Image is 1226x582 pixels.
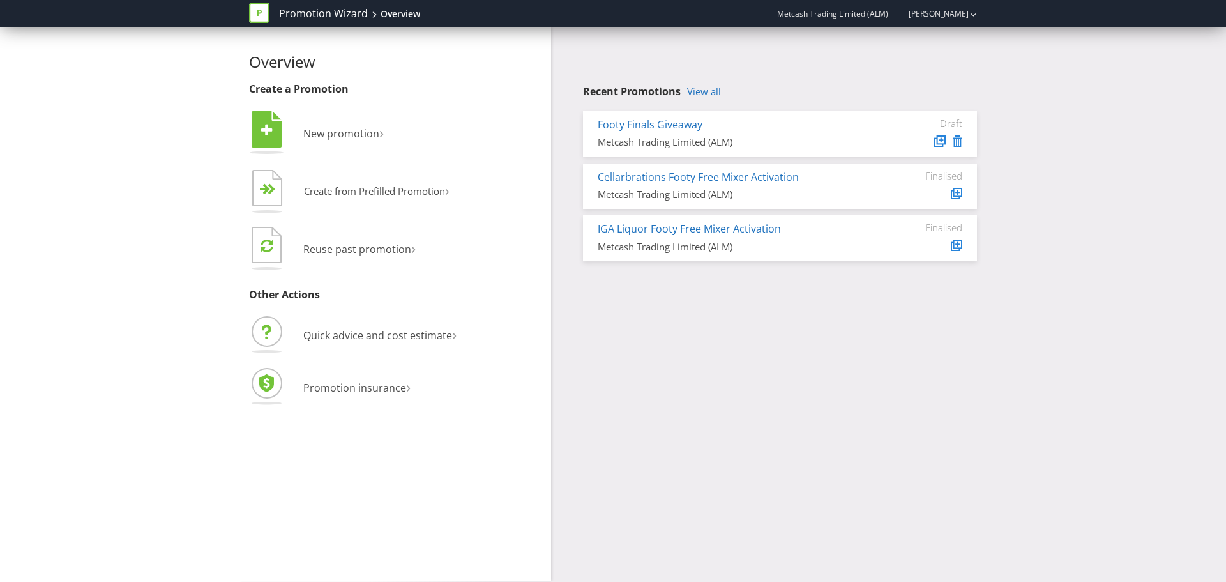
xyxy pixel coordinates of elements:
[445,180,450,200] span: ›
[249,289,541,301] h3: Other Actions
[379,121,384,142] span: ›
[452,323,457,344] span: ›
[583,84,681,98] span: Recent Promotions
[411,237,416,258] span: ›
[598,240,867,254] div: Metcash Trading Limited (ALM)
[279,6,368,21] a: Promotion Wizard
[406,376,411,397] span: ›
[303,242,411,256] span: Reuse past promotion
[304,185,445,197] span: Create from Prefilled Promotion
[268,183,276,195] tspan: 
[249,328,457,342] a: Quick advice and cost estimate›
[886,222,962,233] div: Finalised
[261,238,273,253] tspan: 
[598,188,867,201] div: Metcash Trading Limited (ALM)
[249,54,541,70] h2: Overview
[896,8,969,19] a: [PERSON_NAME]
[886,170,962,181] div: Finalised
[777,8,888,19] span: Metcash Trading Limited (ALM)
[598,118,702,132] a: Footy Finals Giveaway
[249,381,411,395] a: Promotion insurance›
[381,8,420,20] div: Overview
[303,328,452,342] span: Quick advice and cost estimate
[249,167,450,218] button: Create from Prefilled Promotion›
[303,381,406,395] span: Promotion insurance
[598,170,799,184] a: Cellarbrations Footy Free Mixer Activation
[303,126,379,141] span: New promotion
[598,135,867,149] div: Metcash Trading Limited (ALM)
[886,118,962,129] div: Draft
[687,86,721,97] a: View all
[261,123,273,137] tspan: 
[598,222,781,236] a: IGA Liquor Footy Free Mixer Activation
[249,84,541,95] h3: Create a Promotion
